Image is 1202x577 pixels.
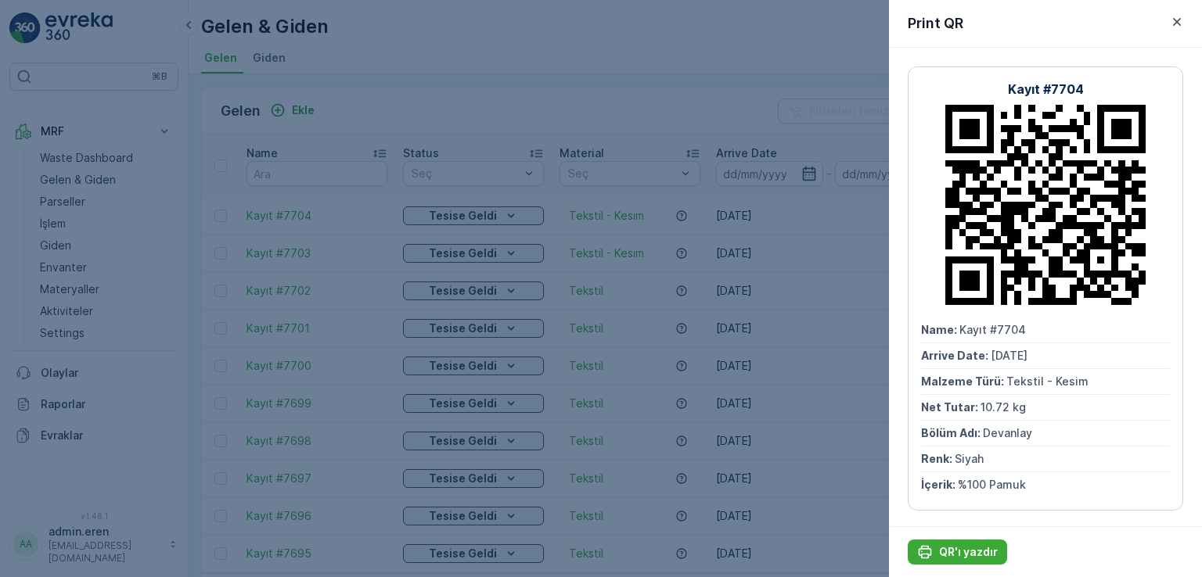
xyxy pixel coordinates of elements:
span: Malzeme Türü : [921,375,1006,388]
p: QR'ı yazdır [939,544,998,560]
span: Siyah [955,452,984,465]
span: %100 Pamuk [958,478,1026,491]
p: Print QR [908,13,963,34]
span: Tekstil - Kesim [1006,375,1089,388]
button: QR'ı yazdır [908,539,1007,564]
span: Renk : [921,452,955,465]
span: 10.72 kg [981,400,1026,414]
span: Name : [921,323,959,336]
span: [DATE] [991,349,1027,362]
span: Bölüm Adı : [921,426,983,439]
p: Kayıt #7704 [1008,80,1084,99]
span: Net Tutar : [921,400,981,414]
span: Arrive Date : [921,349,991,362]
span: Kayıt #7704 [959,323,1026,336]
span: Devanlay [983,426,1032,439]
span: İçerik : [921,478,958,491]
